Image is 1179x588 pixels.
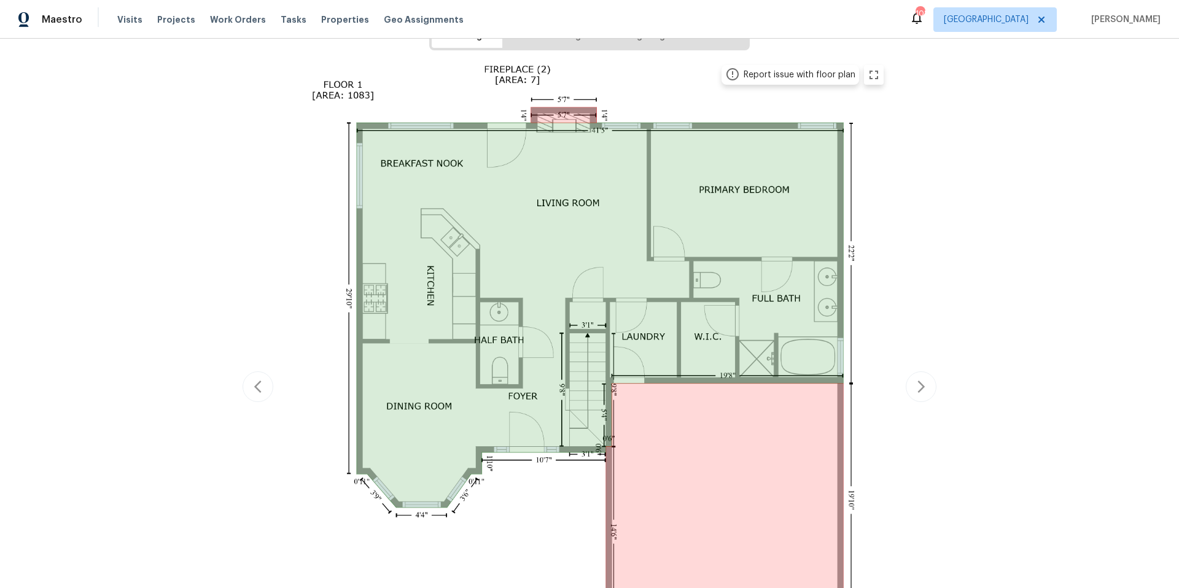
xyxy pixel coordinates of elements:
[281,15,306,24] span: Tasks
[384,14,464,26] span: Geo Assignments
[944,14,1029,26] span: [GEOGRAPHIC_DATA]
[916,7,924,20] div: 108
[864,65,884,85] button: zoom in
[210,14,266,26] span: Work Orders
[1086,14,1161,26] span: [PERSON_NAME]
[321,14,369,26] span: Properties
[42,14,82,26] span: Maestro
[744,69,855,81] div: Report issue with floor plan
[117,14,142,26] span: Visits
[157,14,195,26] span: Projects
